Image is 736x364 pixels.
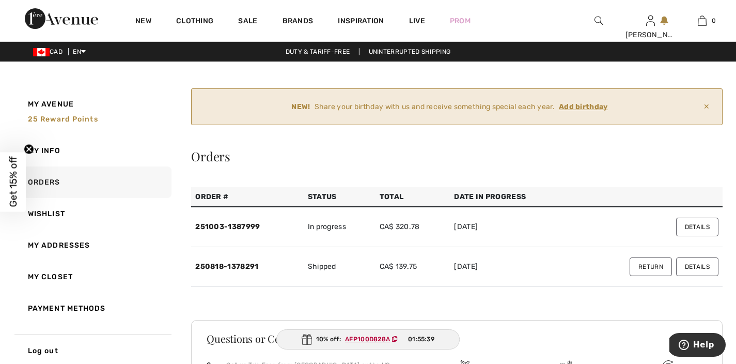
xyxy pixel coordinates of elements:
ins: Add birthday [559,102,608,111]
td: [DATE] [450,247,573,287]
span: ✕ [699,97,714,116]
button: Details [676,257,718,276]
a: My Addresses [13,230,171,261]
strong: NEW! [291,101,310,112]
button: Details [676,218,718,236]
a: 0 [677,14,727,27]
span: My Avenue [28,99,74,110]
th: Date in Progress [450,187,573,207]
th: Order # [191,187,303,207]
img: Canadian Dollar [33,48,50,56]
th: Total [375,187,450,207]
td: CA$ 320.78 [375,207,450,247]
iframe: Opens a widget where you can find more information [669,333,726,359]
a: My Closet [13,261,171,293]
a: Sale [238,17,257,27]
a: Live [409,16,425,26]
img: 1ère Avenue [25,8,98,29]
img: My Bag [698,14,707,27]
a: My Info [13,135,171,166]
td: Shipped [304,247,375,287]
div: Share your birthday with us and receive something special each year. [200,101,699,112]
a: Payment Methods [13,293,171,324]
span: 01:55:39 [408,335,434,344]
td: CA$ 139.75 [375,247,450,287]
a: Wishlist [13,198,171,230]
h3: Questions or Comments? [207,333,707,344]
th: Status [304,187,375,207]
div: 10% off: [276,329,460,350]
button: Close teaser [24,144,34,155]
a: Prom [450,16,471,26]
div: Orders [191,150,723,162]
img: My Info [646,14,655,27]
a: Orders [13,166,171,198]
ins: AFP100D828A [345,336,390,343]
a: Clothing [176,17,213,27]
a: 250818-1378291 [195,262,258,271]
div: [PERSON_NAME] [625,29,676,40]
span: Get 15% off [7,157,19,207]
img: Gift.svg [302,334,312,345]
span: 25 Reward points [28,115,98,124]
a: Sign In [646,16,655,25]
span: EN [73,48,86,55]
button: Return [630,257,672,276]
img: search the website [594,14,603,27]
a: New [135,17,151,27]
a: 251003-1387999 [195,222,260,231]
span: 0 [712,16,716,25]
span: CAD [33,48,67,55]
span: Inspiration [338,17,384,27]
td: [DATE] [450,207,573,247]
a: Brands [283,17,314,27]
td: In progress [304,207,375,247]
